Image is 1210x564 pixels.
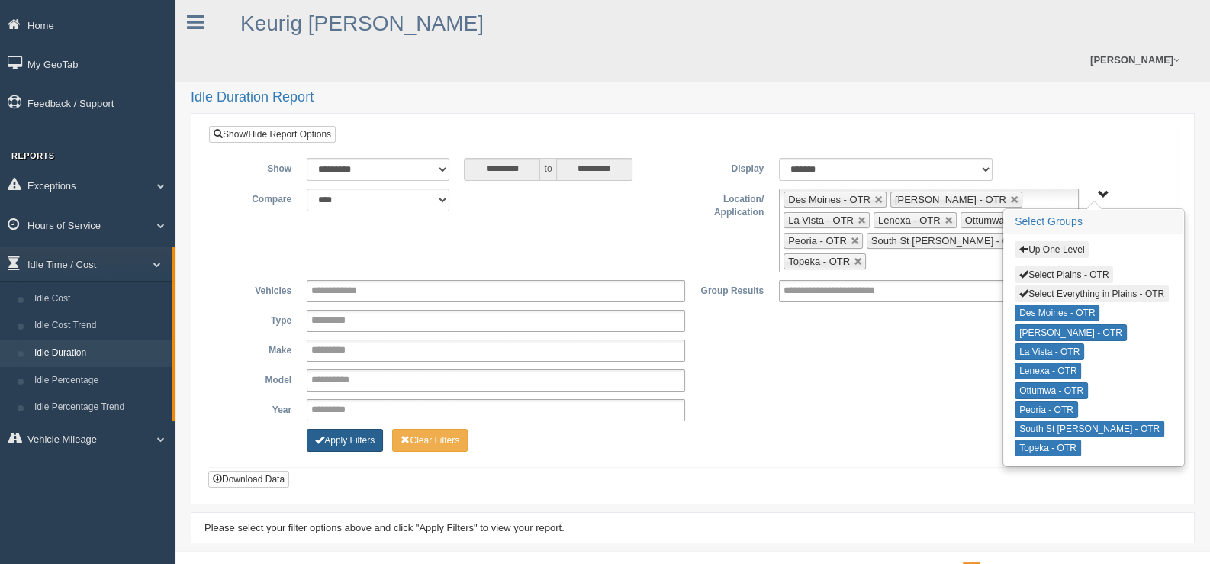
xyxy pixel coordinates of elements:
button: Change Filter Options [307,429,383,452]
button: Topeka - OTR [1015,440,1081,456]
a: [PERSON_NAME] [1083,38,1187,82]
button: Lenexa - OTR [1015,363,1081,379]
h3: Select Groups [1004,210,1183,234]
button: Peoria - OTR [1015,401,1078,418]
button: Select Plains - OTR [1015,266,1113,283]
a: Idle Percentage Trend [27,394,172,421]
label: Compare [220,189,299,207]
span: Lenexa - OTR [878,214,941,226]
a: Idle Percentage [27,367,172,395]
span: Please select your filter options above and click "Apply Filters" to view your report. [204,522,565,533]
span: to [540,158,555,181]
a: Show/Hide Report Options [209,126,336,143]
span: South St [PERSON_NAME] - OTR [871,235,1023,247]
span: La Vista - OTR [788,214,854,226]
span: Topeka - OTR [788,256,850,267]
span: Des Moines - OTR [788,194,870,205]
button: South St [PERSON_NAME] - OTR [1015,421,1164,437]
label: Make [220,340,299,358]
button: Ottumwa - OTR [1015,382,1088,399]
label: Display [693,158,771,176]
label: Location/ Application [693,189,771,220]
a: Idle Cost [27,285,172,313]
button: Change Filter Options [392,429,468,452]
span: Ottumwa - OTR [965,214,1035,226]
button: Des Moines - OTR [1015,305,1099,321]
a: Idle Duration [27,340,172,367]
span: [PERSON_NAME] - OTR [895,194,1006,205]
a: Keurig [PERSON_NAME] [240,11,484,35]
label: Group Results [693,280,771,298]
button: Up One Level [1015,241,1089,258]
label: Show [220,158,299,176]
label: Vehicles [220,280,299,298]
button: Download Data [208,471,289,488]
label: Year [220,399,299,417]
button: [PERSON_NAME] - OTR [1015,324,1127,341]
button: La Vista - OTR [1015,343,1084,360]
span: Peoria - OTR [788,235,847,247]
label: Model [220,369,299,388]
label: Type [220,310,299,328]
button: Select Everything in Plains - OTR [1015,285,1169,302]
a: Idle Cost Trend [27,312,172,340]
